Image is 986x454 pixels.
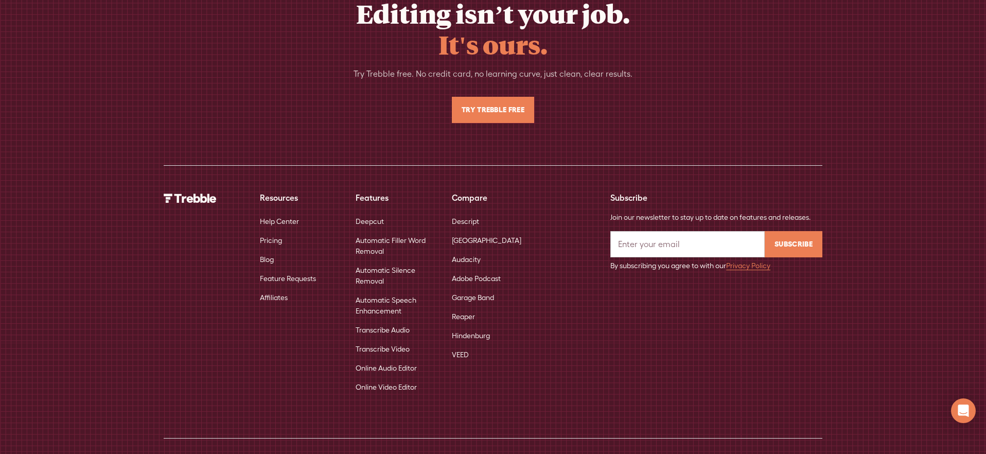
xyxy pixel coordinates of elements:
form: Email Form [610,231,822,271]
div: Try Trebble free. No credit card, no learning curve, just clean, clear results. [354,68,632,80]
a: Deepcut [356,212,384,231]
a: Automatic Silence Removal [356,261,435,291]
a: Reaper [452,307,475,326]
a: Descript [452,212,479,231]
input: Enter your email [610,231,765,257]
a: Online Video Editor [356,378,417,397]
div: Features [356,191,435,204]
a: Pricing [260,231,282,250]
a: Transcribe Audio [356,321,410,340]
a: Privacy Policy [726,261,770,270]
a: Automatic Filler Word Removal [356,231,435,261]
a: Affiliates [260,288,288,307]
a: Online Audio Editor [356,359,417,378]
a: Feature Requests [260,269,316,288]
div: By subscribing you agree to with our [610,260,822,271]
a: Hindenburg [452,326,490,345]
a: [GEOGRAPHIC_DATA] [452,231,521,250]
a: Help Center [260,212,299,231]
a: Try Trebble Free [452,97,534,123]
a: VEED [452,345,469,364]
div: Open Intercom Messenger [951,398,976,423]
div: Compare [452,191,532,204]
div: Join our newsletter to stay up to date on features and releases. [610,212,822,223]
a: Audacity [452,250,481,269]
a: Blog [260,250,274,269]
div: Subscribe [610,191,822,204]
a: Transcribe Video [356,340,410,359]
a: Adobe Podcast [452,269,501,288]
a: Garage Band [452,288,494,307]
a: Automatic Speech Enhancement [356,291,435,321]
img: Trebble Logo - AI Podcast Editor [164,194,217,203]
div: Resources [260,191,340,204]
span: It's ours. [438,27,548,61]
input: Subscribe [765,231,822,257]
